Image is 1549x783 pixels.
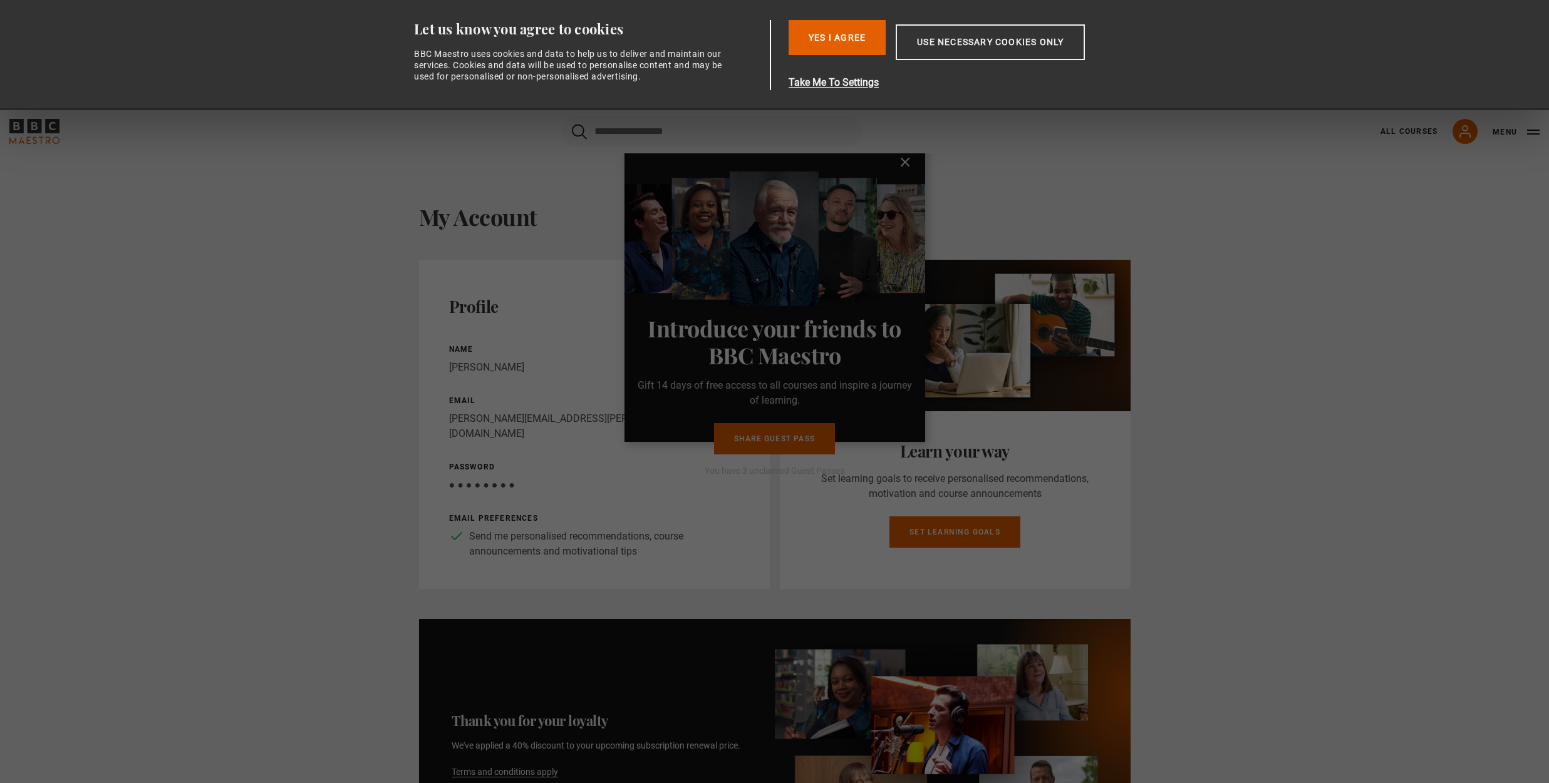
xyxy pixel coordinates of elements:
p: Set learning goals to receive personalised recommendations, motivation and course announcements [810,471,1101,501]
div: BBC Maestro uses cookies and data to help us to deliver and maintain our services. Cookies and da... [414,48,730,83]
p: Send me personalised recommendations, course announcements and motivational tips [469,529,740,559]
span: ● ● ● ● ● ● ● ● [449,479,515,491]
button: Submit the search query [572,124,587,140]
h2: Profile [449,297,499,317]
p: Name [449,344,740,355]
input: Search [562,116,863,146]
h1: My Account [419,203,1131,230]
p: We've applied a 40% discount to your upcoming subscription renewal price. [452,739,745,779]
h2: Thank you for your loyalty [452,712,745,729]
p: Gift 14 days of free access to all courses and inspire a journey of learning. [635,378,915,408]
a: All Courses [1381,126,1438,137]
svg: BBC Maestro [9,119,60,144]
p: Email [449,395,740,406]
button: Take Me To Settings [789,75,1144,90]
button: Use necessary cookies only [896,24,1085,60]
button: Yes I Agree [789,20,886,55]
p: Email preferences [449,513,740,524]
a: Terms and conditions apply [452,767,558,777]
p: [PERSON_NAME][EMAIL_ADDRESS][PERSON_NAME][DOMAIN_NAME] [449,411,740,441]
h3: Introduce your friends to BBC Maestro [635,315,915,367]
h2: Learn your way [810,441,1101,461]
p: [PERSON_NAME] [449,360,740,375]
p: Password [449,461,740,473]
a: Share guest pass [714,423,835,454]
button: Toggle navigation [1493,126,1540,138]
div: Let us know you agree to cookies [414,20,765,38]
a: Set learning goals [889,516,1020,548]
p: You have 3 unclaimed Guest Passes [635,464,915,478]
